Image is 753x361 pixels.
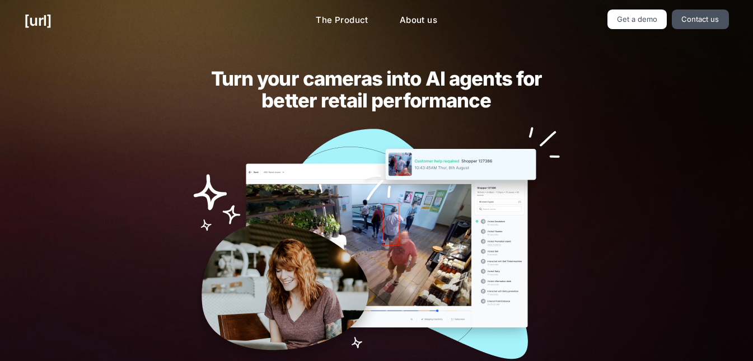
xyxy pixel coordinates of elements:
a: The Product [307,10,377,31]
a: About us [391,10,446,31]
a: [URL] [24,10,52,31]
h2: Turn your cameras into AI agents for better retail performance [193,68,559,111]
a: Contact us [672,10,729,29]
a: Get a demo [607,10,667,29]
